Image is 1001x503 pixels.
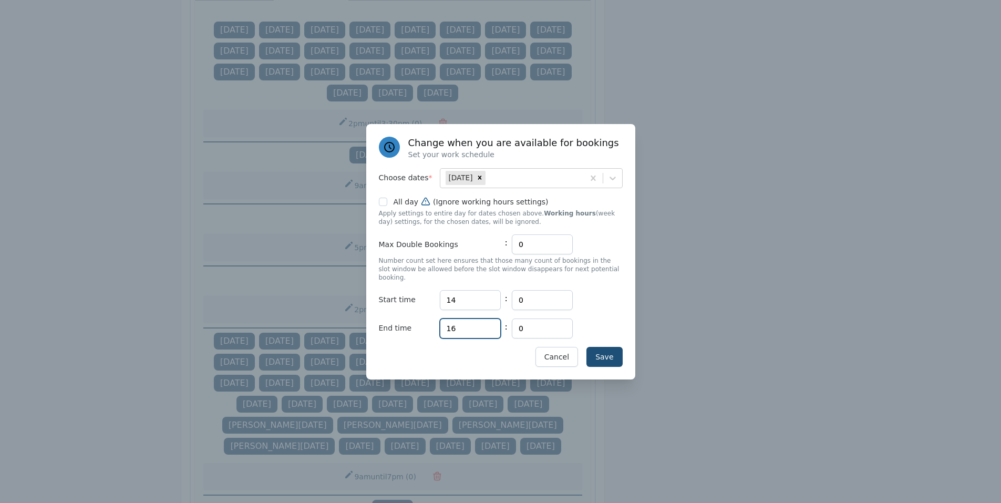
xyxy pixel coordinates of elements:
input: 30 [512,290,573,310]
input: 17 [440,319,501,338]
input: 30 [512,319,573,338]
h3: Change when you are available for bookings [408,137,619,149]
p: Set your work schedule [408,149,619,160]
label: Start time [379,290,440,310]
span: : [505,234,508,254]
div: [DATE] [446,171,474,184]
label: Choose dates [379,168,440,188]
label: All day [394,197,549,207]
p: Number count set here ensures that those many count of bookings in the slot window be allowed bef... [379,256,623,282]
button: Save [586,347,622,367]
label: End time [379,319,440,338]
span: Working hours [544,210,596,217]
span: : [505,290,508,310]
span: (Ignore working hours settings) [433,197,549,207]
button: Cancel [535,347,578,367]
p: Apply settings to entire day for dates chosen above. (week day) settings, for the chosen dates, w... [379,209,623,226]
input: Enter max double bookings allowed [512,234,573,254]
input: 9 [440,290,501,310]
span: : [505,319,508,338]
label: Max Double Bookings [379,234,501,254]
